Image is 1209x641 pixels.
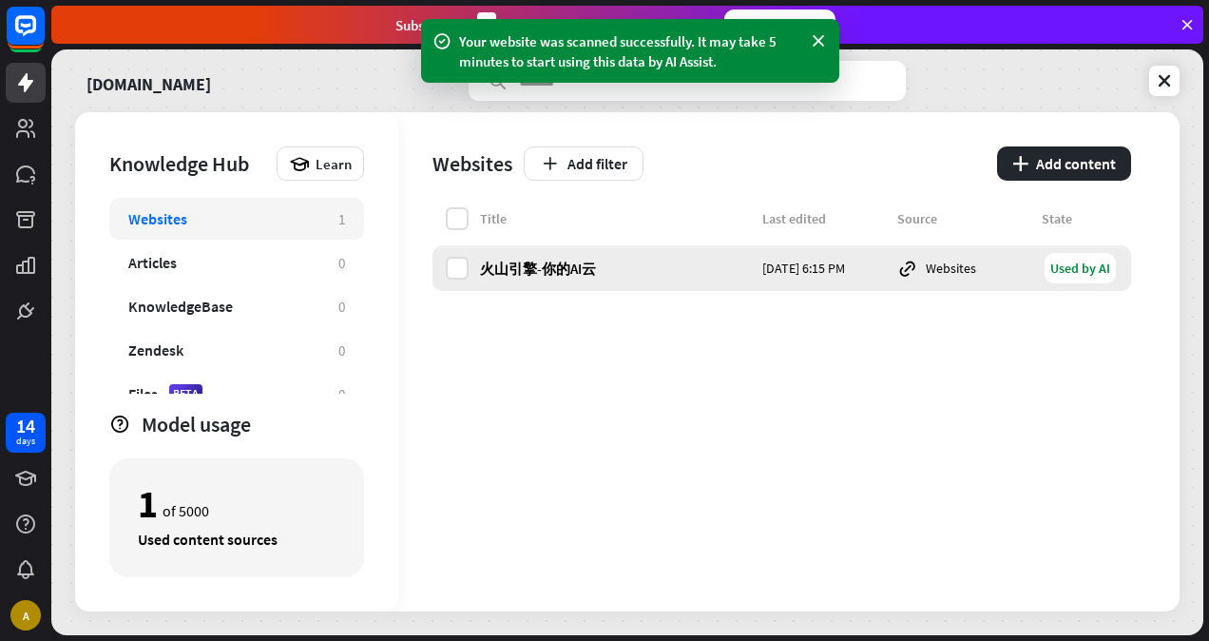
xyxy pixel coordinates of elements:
[338,385,345,403] div: 0
[1012,156,1028,171] i: plus
[10,600,41,631] div: A
[477,12,496,38] div: 3
[338,254,345,272] div: 0
[86,61,211,101] a: [DOMAIN_NAME]
[169,384,202,403] div: BETA
[459,31,801,71] div: Your website was scanned successfully. It may take 5 minutes to start using this data by AI Assist.
[762,210,886,227] div: Last edited
[524,146,643,181] button: Add filter
[128,384,158,403] div: Files
[1042,210,1118,227] div: State
[128,297,233,316] div: KnowledgeBase
[762,260,886,277] div: [DATE] 6:15 PM
[138,488,158,520] div: 1
[480,260,751,278] div: 火山引擎-你的AI云
[138,488,336,520] div: of 5000
[316,155,352,173] span: Learn
[338,210,345,228] div: 1
[897,210,1030,227] div: Source
[1045,253,1116,283] div: Used by AI
[128,209,187,228] div: Websites
[16,418,35,435] div: 14
[338,341,345,359] div: 0
[16,435,35,448] div: days
[724,10,835,40] div: Subscribe now
[338,298,345,316] div: 0
[138,530,336,549] div: Used content sources
[6,413,46,453] a: 14 days
[997,146,1131,181] button: plusAdd content
[128,253,177,272] div: Articles
[128,340,183,359] div: Zendesk
[432,150,512,177] div: Websites
[480,210,751,227] div: Title
[15,8,72,65] button: Open LiveChat chat widget
[109,150,267,177] div: Knowledge Hub
[395,12,709,38] div: Subscribe in days to get your first month for $1
[897,258,1030,279] div: Websites
[142,411,364,437] div: Model usage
